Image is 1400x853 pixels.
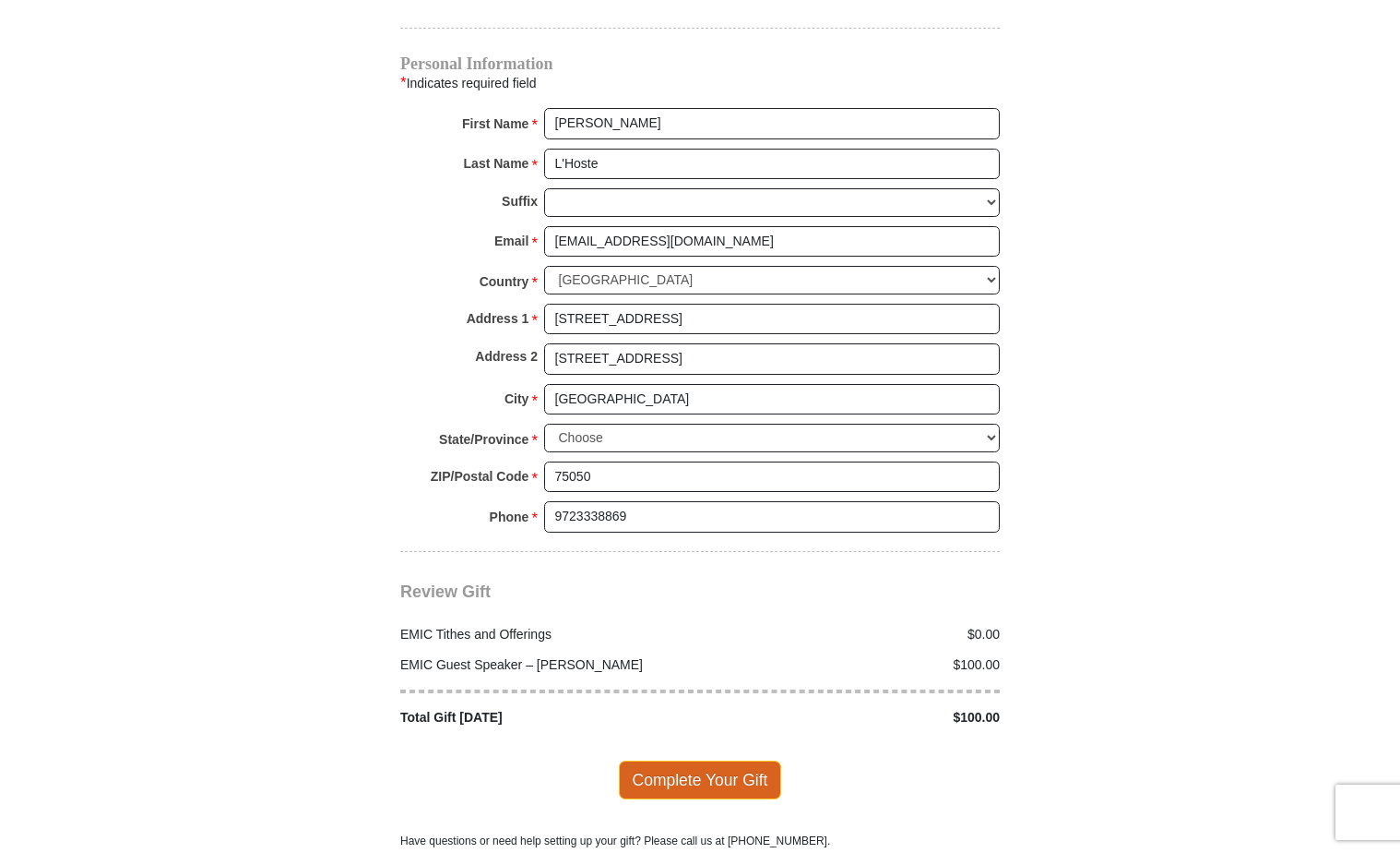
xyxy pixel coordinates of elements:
div: $100.00 [700,655,1010,675]
strong: City [504,386,528,412]
div: Total Gift [DATE] [391,708,701,727]
strong: Last Name [464,150,529,176]
strong: Address 1 [467,306,529,331]
span: Complete Your Gift [619,761,782,799]
strong: Address 2 [475,343,538,369]
strong: Suffix [502,188,538,214]
div: $100.00 [700,708,1010,727]
strong: Email [494,228,528,254]
h4: Personal Information [400,56,1000,71]
strong: Phone [490,504,529,530]
strong: ZIP/Postal Code [431,463,529,489]
strong: First Name [462,111,528,137]
p: Have questions or need help setting up your gift? Please call us at [PHONE_NUMBER]. [400,833,1000,849]
strong: Country [480,269,529,294]
div: $0.00 [700,625,1010,644]
div: EMIC Tithes and Offerings [391,625,701,644]
div: Indicates required field [400,71,1000,95]
strong: State/Province [439,426,528,452]
span: Review Gift [400,583,491,601]
div: EMIC Guest Speaker – [PERSON_NAME] [391,655,701,675]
